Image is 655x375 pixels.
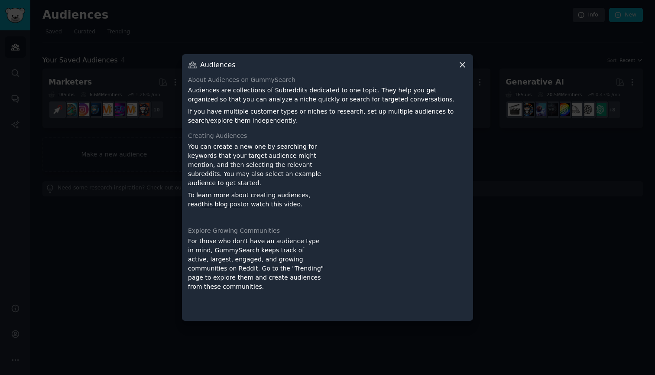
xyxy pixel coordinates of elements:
iframe: YouTube video player [331,142,467,220]
p: If you have multiple customer types or niches to research, set up multiple audiences to search/ex... [188,107,467,125]
p: To learn more about creating audiences, read or watch this video. [188,191,324,209]
div: Creating Audiences [188,131,467,140]
a: this blog post [202,201,243,208]
iframe: YouTube video player [331,237,467,315]
p: Audiences are collections of Subreddits dedicated to one topic. They help you get organized so th... [188,86,467,104]
div: For those who don't have an audience type in mind, GummySearch keeps track of active, largest, en... [188,237,324,315]
p: You can create a new one by searching for keywords that your target audience might mention, and t... [188,142,324,188]
h3: Audiences [200,60,235,69]
div: Explore Growing Communities [188,226,467,235]
div: About Audiences on GummySearch [188,75,467,85]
